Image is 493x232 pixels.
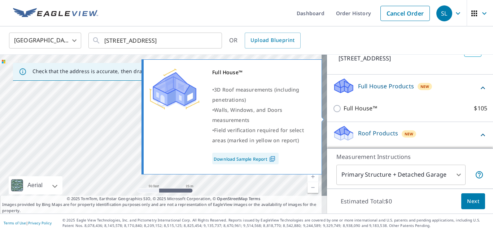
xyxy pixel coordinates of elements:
p: $105 [474,104,487,113]
a: Terms of Use [4,220,26,225]
span: Next [467,197,479,206]
div: Aerial [9,176,62,194]
img: EV Logo [13,8,98,19]
span: Walls, Windows, and Doors measurements [212,106,282,123]
p: © 2025 Eagle View Technologies, Inc. and Pictometry International Corp. All Rights Reserved. Repo... [62,218,489,228]
span: Upload Blueprint [250,36,295,45]
img: Pdf Icon [267,156,277,162]
input: Search by address or latitude-longitude [104,30,207,51]
span: New [420,84,429,89]
span: New [405,131,414,137]
a: Current Level 19, Zoom In [307,171,318,182]
a: Current Level 19, Zoom Out [307,182,318,193]
p: Estimated Total: $0 [335,193,398,209]
span: © 2025 TomTom, Earthstar Geographics SIO, © 2025 Microsoft Corporation, © [67,196,261,202]
p: | [4,221,52,225]
span: 3D Roof measurements (including penetrations) [212,86,299,103]
p: Roof Products [358,129,398,138]
a: OpenStreetMap [217,196,247,201]
img: Premium [149,67,200,111]
p: Full House Products [358,82,414,90]
div: Full House ProductsNew [333,77,487,98]
p: [STREET_ADDRESS] [339,54,461,63]
div: SL [436,5,452,21]
a: Terms [249,196,261,201]
p: Measurement Instructions [336,152,484,161]
button: Next [461,193,485,210]
div: OR [229,33,301,48]
div: Full House™ [212,67,313,77]
div: Roof ProductsNew [333,125,487,145]
div: • [212,85,313,105]
a: Cancel Order [380,6,430,21]
div: Aerial [25,176,45,194]
div: • [212,125,313,145]
a: Upload Blueprint [245,33,300,48]
div: [GEOGRAPHIC_DATA] [9,30,81,51]
p: Full House™ [344,104,377,113]
div: • [212,105,313,125]
span: Field verification required for select areas (marked in yellow on report) [212,127,304,144]
a: Privacy Policy [28,220,52,225]
a: Download Sample Report [212,153,279,164]
p: Check that the address is accurate, then drag the marker over the correct structure. [32,68,240,75]
div: Primary Structure + Detached Garage [336,165,466,185]
span: Your report will include the primary structure and a detached garage if one exists. [475,170,484,179]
